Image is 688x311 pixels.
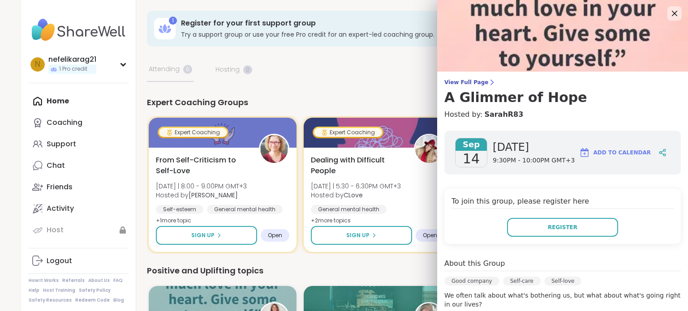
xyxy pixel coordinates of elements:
[444,79,681,86] span: View Full Page
[62,277,85,284] a: Referrals
[116,119,123,126] iframe: Spotlight
[207,205,283,214] div: General mental health
[507,218,618,237] button: Register
[593,149,651,157] span: Add to Calendar
[47,118,82,128] div: Coaching
[579,147,590,158] img: ShareWell Logomark
[493,156,575,165] span: 9:30PM - 10:00PM GMT+3
[415,135,443,163] img: CLove
[311,182,401,191] span: [DATE] | 5:30 - 6:30PM GMT+3
[113,297,124,303] a: Blog
[444,277,499,285] div: Good company
[346,231,370,239] span: Sign Up
[451,196,674,209] h4: To join this group, please register here
[575,142,655,163] button: Add to Calendar
[169,17,177,25] div: 1
[29,277,59,284] a: How It Works
[260,135,288,163] img: Fausta
[88,277,110,284] a: About Us
[484,109,523,120] a: SarahR83
[29,297,72,303] a: Safety Resources
[113,277,123,284] a: FAQ
[59,65,87,73] span: 1 Pro credit
[29,198,129,219] a: Activity
[47,182,73,192] div: Friends
[47,139,76,149] div: Support
[181,30,555,39] h3: Try a support group or use your free Pro credit for an expert-led coaching group.
[444,258,505,269] h4: About this Group
[156,155,249,176] span: From Self-Criticism to Self-Love
[181,18,555,28] h3: Register for your first support group
[29,176,129,198] a: Friends
[444,89,681,106] h3: A Glimmer of Hope
[456,138,487,151] span: Sep
[444,109,681,120] h4: Hosted by:
[47,161,65,170] div: Chat
[29,155,129,176] a: Chat
[147,264,656,277] div: Positive and Uplifting topics
[311,191,401,200] span: Hosted by
[444,79,681,106] a: View Full PageA Glimmer of Hope
[29,133,129,155] a: Support
[189,191,238,200] b: [PERSON_NAME]
[29,287,39,294] a: Help
[48,55,96,64] div: nefelikarag21
[344,191,363,200] b: CLove
[191,231,215,239] span: Sign Up
[311,205,387,214] div: General mental health
[75,297,110,303] a: Redeem Code
[503,277,541,285] div: Self-care
[29,112,129,133] a: Coaching
[147,96,656,109] div: Expert Coaching Groups
[314,128,382,137] div: Expert Coaching
[35,59,40,70] span: n
[29,219,129,241] a: Host
[463,151,480,167] span: 14
[29,250,129,272] a: Logout
[311,155,404,176] span: Dealing with Difficult People
[548,223,577,231] span: Register
[156,191,247,200] span: Hosted by
[159,128,227,137] div: Expert Coaching
[47,256,72,266] div: Logout
[79,287,111,294] a: Safety Policy
[268,232,282,239] span: Open
[156,182,247,191] span: [DATE] | 8:00 - 9:00PM GMT+3
[311,226,412,245] button: Sign Up
[544,277,581,285] div: Self-love
[47,204,74,213] div: Activity
[493,140,575,154] span: [DATE]
[156,226,257,245] button: Sign Up
[43,287,75,294] a: Host Training
[29,14,129,46] img: ShareWell Nav Logo
[47,225,64,235] div: Host
[156,205,203,214] div: Self-esteem
[423,232,437,239] span: Open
